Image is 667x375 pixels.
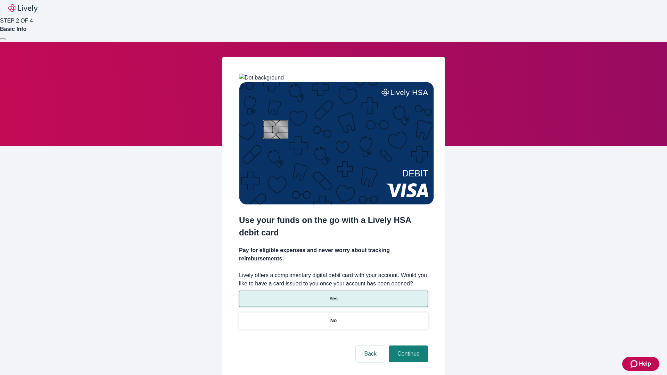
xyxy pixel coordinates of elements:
[389,345,428,362] button: Continue
[239,214,428,239] h2: Use your funds on the go with a Lively HSA debit card
[631,360,639,368] svg: Zendesk support icon
[329,295,338,302] p: Yes
[622,357,659,371] button: Zendesk support iconHelp
[239,312,428,329] button: No
[239,271,428,288] label: Lively offers a complimentary digital debit card with your account. Would you like to have a card...
[356,345,385,362] button: Back
[8,4,38,12] img: Lively
[239,246,428,263] h4: Pay for eligible expenses and never worry about tracking reimbursements.
[639,360,651,368] span: Help
[239,74,284,82] img: Dot background
[239,291,428,307] button: Yes
[239,82,434,205] img: Debit card
[330,317,337,324] p: No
